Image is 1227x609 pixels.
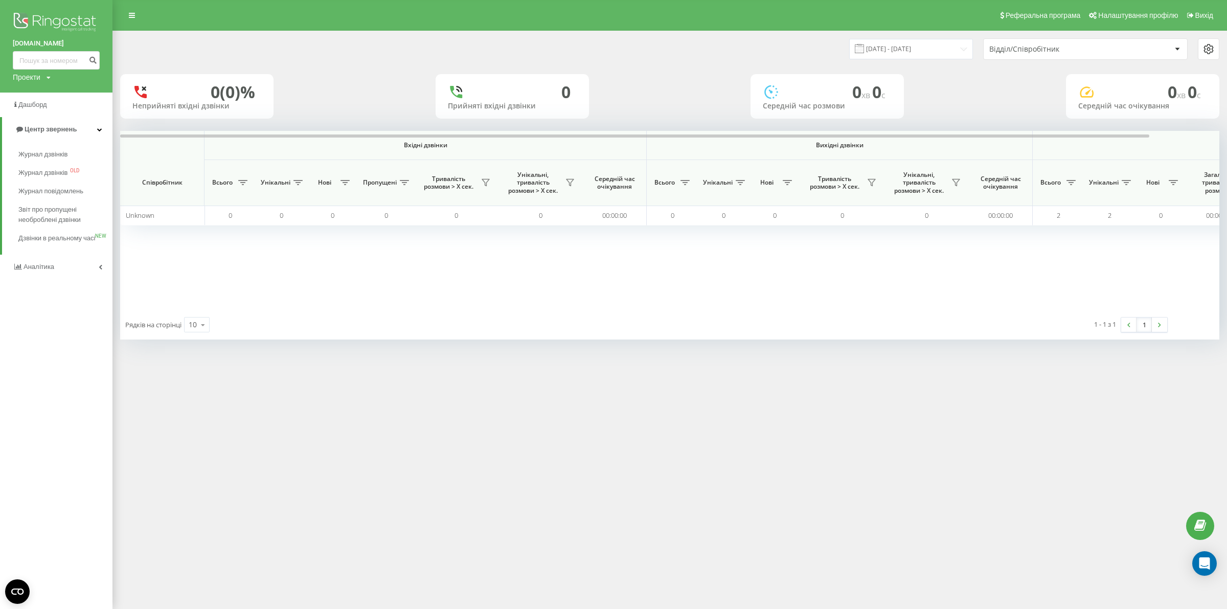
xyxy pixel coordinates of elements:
div: Проекти [13,72,40,82]
div: 1 - 1 з 1 [1094,319,1116,329]
span: Унікальні [703,178,733,187]
a: Звіт про пропущені необроблені дзвінки [18,200,112,229]
a: 1 [1137,318,1152,332]
input: Пошук за номером [13,51,100,70]
span: Реферальна програма [1006,11,1081,19]
div: 10 [189,320,197,330]
span: Рядків на сторінці [125,320,181,329]
a: Журнал повідомлень [18,182,112,200]
span: 0 [852,81,872,103]
span: Нові [754,178,780,187]
span: Аналiтика [24,263,54,270]
span: 0 [384,211,388,220]
span: c [881,89,885,101]
span: 0 [925,211,928,220]
div: 0 (0)% [211,82,255,102]
span: Унікальні, тривалість розмови > Х сек. [890,171,948,195]
span: Журнал повідомлень [18,186,83,196]
span: 0 [872,81,885,103]
span: 2 [1108,211,1111,220]
span: Пропущені [363,178,397,187]
span: 2 [1057,211,1060,220]
span: Журнал дзвінків [18,168,67,178]
span: 0 [1159,211,1163,220]
span: Дзвінки в реальному часі [18,233,95,243]
span: Центр звернень [25,125,77,133]
span: 0 [671,211,674,220]
span: Унікальні [1089,178,1119,187]
a: Журнал дзвінків [18,145,112,164]
span: 0 [1188,81,1201,103]
div: Відділ/Співробітник [989,45,1111,54]
span: Звіт про пропущені необроблені дзвінки [18,205,107,225]
span: Всього [1038,178,1063,187]
div: Неприйняті вхідні дзвінки [132,102,261,110]
span: Середній час очікування [976,175,1025,191]
span: Unknown [126,211,154,220]
span: 0 [1168,81,1188,103]
span: Нові [312,178,337,187]
span: Журнал дзвінків [18,149,67,160]
span: 0 [331,211,334,220]
span: c [1197,89,1201,101]
div: Середній час очікування [1078,102,1207,110]
div: Прийняті вхідні дзвінки [448,102,577,110]
span: Тривалість розмови > Х сек. [419,175,478,191]
span: Унікальні [261,178,290,187]
span: 0 [455,211,458,220]
span: 0 [280,211,283,220]
a: Центр звернень [2,117,112,142]
span: хв [1177,89,1188,101]
span: 0 [229,211,232,220]
span: Вхідні дзвінки [231,141,620,149]
span: хв [861,89,872,101]
span: Унікальні, тривалість розмови > Х сек. [504,171,562,195]
div: Open Intercom Messenger [1192,551,1217,576]
td: 00:00:00 [969,206,1033,225]
a: [DOMAIN_NAME] [13,38,100,49]
div: 0 [561,82,571,102]
span: Тривалість розмови > Х сек. [805,175,864,191]
div: Середній час розмови [763,102,892,110]
span: Налаштування профілю [1098,11,1178,19]
span: Дашборд [18,101,47,108]
td: 00:00:00 [583,206,647,225]
span: Всього [652,178,677,187]
span: 0 [539,211,542,220]
a: Дзвінки в реальному часіNEW [18,229,112,247]
span: 0 [722,211,725,220]
button: Open CMP widget [5,579,30,604]
span: Всього [210,178,235,187]
a: Журнал дзвінківOLD [18,164,112,182]
span: Співробітник [129,178,195,187]
span: Середній час очікування [590,175,639,191]
span: Нові [1140,178,1166,187]
span: Вихід [1195,11,1213,19]
img: Ringostat logo [13,10,100,36]
span: Вихідні дзвінки [671,141,1009,149]
span: 0 [840,211,844,220]
span: 0 [773,211,777,220]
